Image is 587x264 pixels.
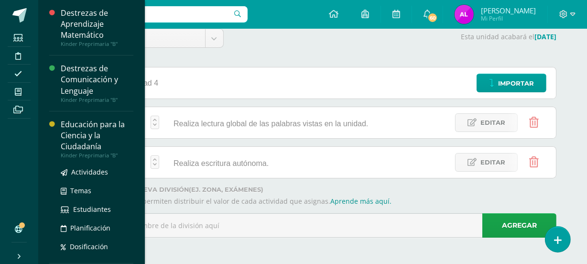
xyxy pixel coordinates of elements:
label: Agrega una nueva división [88,186,556,193]
span: [PERSON_NAME] [481,6,536,15]
span: Realiza lectura global de las palabras vistas en [174,120,368,128]
p: Esta unidad acabará el [235,33,556,41]
div: Destrezas de Comunicación y Lenguaje [61,63,133,96]
strong: (ej. Zona, Exámenes) [189,186,263,193]
span: Temas [70,186,91,195]
span: Dosificación [70,242,108,251]
div: Kinder Preprimaria "B" [61,152,133,159]
span: Actividades [71,167,108,176]
a: Temas [61,185,133,196]
a: Importar [477,74,546,92]
input: Escribe el nombre de la división aquí [88,214,556,237]
a: Aprende más aquí. [330,197,391,206]
a: Actividades [61,166,133,177]
div: Destrezas de Aprendizaje Matemático [61,8,133,41]
a: Planificación [61,222,133,233]
a: Estudiantes [61,204,133,215]
span: Mi Perfil [481,14,536,22]
input: Busca un usuario... [44,6,248,22]
img: cf7b0ba9d64a6fd7e1eb60ae4a29dbc1.png [455,5,474,24]
div: Kinder Preprimaria "B" [61,97,133,103]
strong: [DATE] [534,32,556,41]
span: 60 [427,12,438,23]
span: Importar [498,75,534,92]
a: Destrezas de Aprendizaje MatemáticoKinder Preprimaria "B" [61,8,133,47]
span: Editar [480,154,505,171]
a: Destrezas de Comunicación y LenguajeKinder Preprimaria "B" [61,63,133,103]
a: Dosificación [61,241,133,252]
a: Unidad 4 [69,29,223,47]
div: Kinder Preprimaria "B" [61,41,133,47]
span: Editar [480,114,505,132]
span: Planificación [70,223,110,232]
a: Educación para la Ciencia y la CiudadaníaKinder Preprimaria "B" [61,119,133,159]
p: Las divisiones te permiten distribuir el valor de cada actividad que asignas. [88,197,556,206]
a: Agregar [482,213,556,238]
span: Estudiantes [73,205,111,214]
div: Educación para la Ciencia y la Ciudadanía [61,119,133,152]
span: Realiza escritura autónoma. [174,159,269,167]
